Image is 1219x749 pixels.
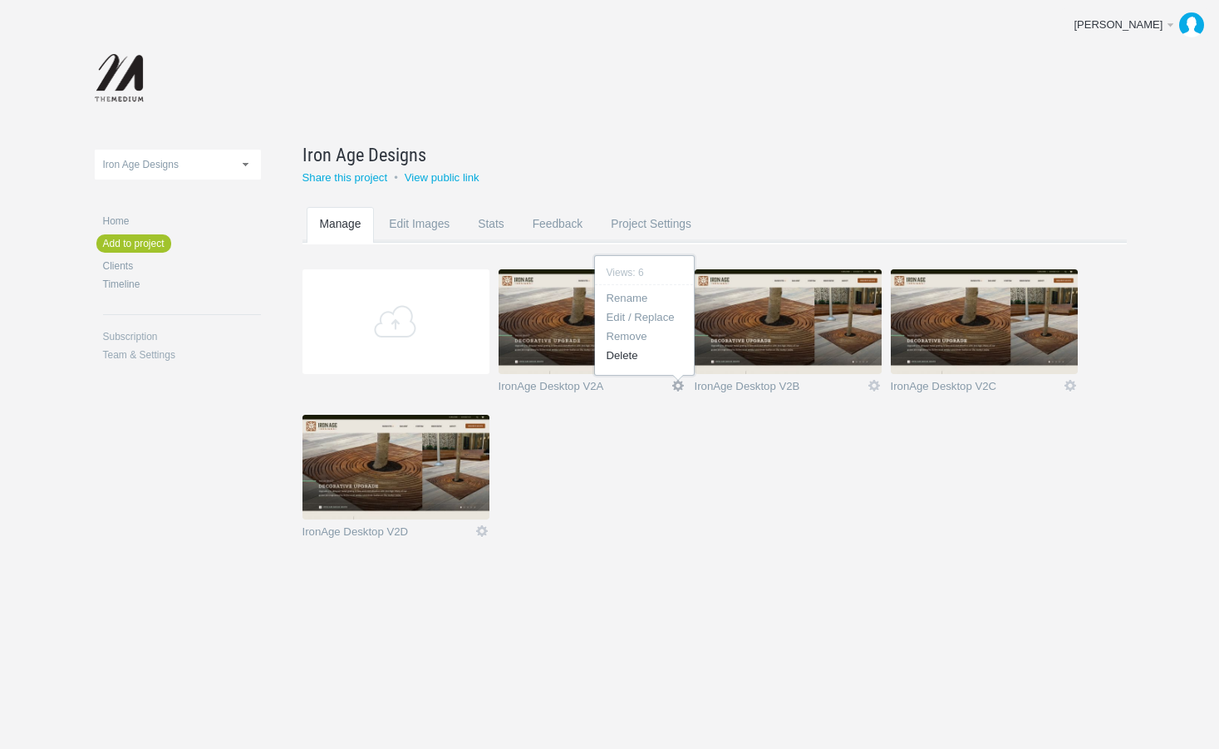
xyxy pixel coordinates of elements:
a: [PERSON_NAME] [1061,8,1211,42]
a: Icon [1063,378,1078,393]
a: Share this project [302,171,388,184]
a: Manage [307,207,375,273]
a: Project Settings [597,207,705,273]
a: Iron Age Designs [302,141,1085,168]
li: Views: 6 [595,264,693,285]
a: IronAge Desktop V2A [499,381,671,397]
span: Iron Age Designs [103,159,179,170]
img: b09a0dd3583d81e2af5e31b265721212 [1179,12,1204,37]
a: Icon [867,378,882,393]
a: View public link [405,171,479,184]
a: Subscription [103,332,261,342]
img: themediumnet_s6lncw_thumb.jpg [499,269,686,374]
a: Team & Settings [103,350,261,360]
a: Add [302,269,489,374]
span: Iron Age Designs [302,141,426,168]
img: themediumnet_4vu7qa_thumb.jpg [302,415,489,520]
a: Add to project [96,234,171,253]
a: Icon [474,524,489,539]
a: Icon [671,378,686,393]
div: [PERSON_NAME] [1074,17,1164,33]
a: Clients [103,261,261,271]
small: • [394,171,398,184]
a: Feedback [519,207,597,273]
a: IronAge Desktop V2D [302,526,474,543]
a: Remove [595,327,696,346]
a: Rename [595,288,696,308]
a: IronAge Desktop V2B [695,381,867,397]
img: themediumnet-logo_20140702131735.png [95,54,147,104]
a: Timeline [103,279,261,289]
a: Delete [595,346,696,365]
img: themediumnet_8k1hqm_thumb.jpg [695,269,882,374]
a: Stats [464,207,517,273]
a: Edit Images [376,207,463,273]
img: themediumnet_l8guha_thumb.jpg [891,269,1078,374]
a: IronAge Desktop V2C [891,381,1063,397]
a: Edit / Replace [595,308,696,327]
a: Home [103,216,261,226]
